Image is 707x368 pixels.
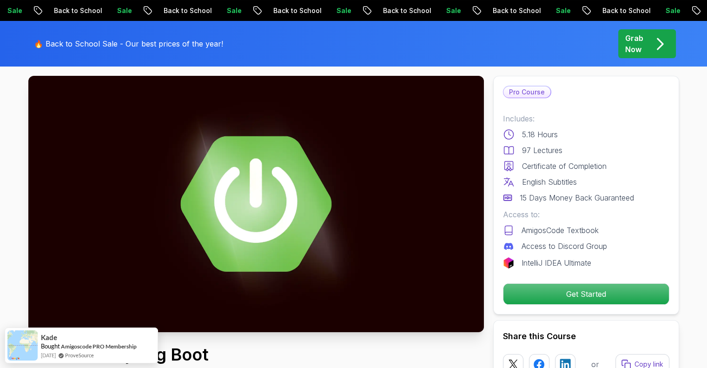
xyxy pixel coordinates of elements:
[28,76,484,332] img: advanced-spring-boot_thumbnail
[99,6,129,15] p: Sale
[522,257,591,268] p: IntelliJ IDEA Ultimate
[503,87,550,98] p: Pro Course
[503,284,669,304] p: Get Started
[522,161,607,172] p: Certificate of Completion
[41,351,56,359] span: [DATE]
[522,129,558,140] p: 5.18 Hours
[7,330,38,361] img: provesource social proof notification image
[41,342,60,350] span: Bought
[648,6,678,15] p: Sale
[522,225,599,236] p: AmigosCode Textbook
[34,38,223,49] p: 🔥 Back to School Sale - Our best prices of the year!
[36,6,99,15] p: Back to School
[41,334,57,341] span: Kade
[365,6,429,15] p: Back to School
[625,33,643,55] p: Grab Now
[503,257,514,268] img: jetbrains logo
[585,6,648,15] p: Back to School
[209,6,239,15] p: Sale
[65,351,94,359] a: ProveSource
[503,113,669,124] p: Includes:
[319,6,349,15] p: Sale
[429,6,458,15] p: Sale
[522,176,577,187] p: English Subtitles
[520,192,634,203] p: 15 Days Money Back Guaranteed
[28,345,422,364] h1: Advanced Spring Boot
[522,145,562,156] p: 97 Lectures
[146,6,209,15] p: Back to School
[256,6,319,15] p: Back to School
[61,342,137,350] a: Amigoscode PRO Membership
[522,241,607,252] p: Access to Discord Group
[475,6,538,15] p: Back to School
[538,6,568,15] p: Sale
[503,283,669,305] button: Get Started
[503,209,669,220] p: Access to:
[503,330,669,343] h2: Share this Course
